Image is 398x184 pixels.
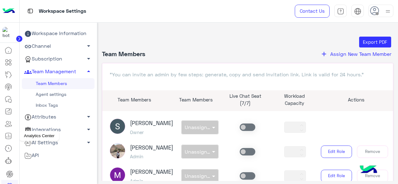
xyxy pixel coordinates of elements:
a: Subscription [22,53,95,65]
a: Channel [22,40,95,53]
p: Live Chat Seat [225,92,265,100]
p: "You can invite an admin by few steps: generate, copy and send Invitation link. Link is valid for... [110,71,386,78]
button: Export PDF [359,37,391,48]
button: addAssign New Team Member [318,50,393,58]
img: Logo [2,5,15,18]
img: ACg8ocLoR2ghDuL4zwt61f7uaEQS3JVBSI0n93h9_u0ExKxAaLa0-w=s96-c [110,119,125,134]
a: Agent settings [22,89,95,100]
a: tab [334,5,347,18]
span: arrow_drop_down [85,55,92,62]
span: arrow_drop_down [85,42,92,50]
a: Integrations [22,123,95,136]
h3: [PERSON_NAME] [130,144,173,151]
img: hulul-logo.png [358,159,379,181]
a: Team Members [22,78,95,89]
img: tab [337,8,344,15]
p: Workload Capacity [275,92,314,106]
button: Remove [357,170,388,182]
a: Contact Us [295,5,330,18]
span: arrow_drop_down [85,113,92,120]
p: Team Members [102,96,167,103]
i: add [320,50,328,58]
a: Inbox Tags [22,100,95,111]
h5: Owner [130,129,173,135]
a: Attributes [22,111,95,123]
button: Edit Role [321,170,352,182]
div: Analytics Center [19,131,59,141]
a: Workspace Information [22,27,95,40]
span: Export PDF [363,39,387,45]
img: profile [384,7,392,15]
h5: Admin [130,154,173,159]
span: Assign New Team Member [330,51,391,57]
p: Team Members [176,96,216,103]
h3: [PERSON_NAME] [130,168,173,175]
img: tab [26,7,34,15]
img: tab [354,8,361,15]
a: Team Management [22,65,95,78]
h5: Admin [130,178,173,184]
span: API [24,151,39,159]
span: arrow_drop_up [85,68,92,75]
button: Edit Role [321,146,352,158]
a: API [22,149,95,162]
img: ACg8ocLda9S1SCvSr9VZ3JuqfRZCF8keLUnoALKb60wZ1a7xKw44Jw=s96-c [110,167,125,183]
img: picture [110,143,125,159]
h4: Team Members [102,50,145,58]
button: Remove [357,146,388,158]
p: (7/7) [225,100,265,107]
span: arrow_drop_down [85,126,92,133]
img: 317874714732967 [2,27,14,38]
p: Actions [324,96,388,103]
p: Workspace Settings [39,7,86,16]
span: arrow_drop_down [85,139,92,146]
h3: [PERSON_NAME] [130,120,173,127]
